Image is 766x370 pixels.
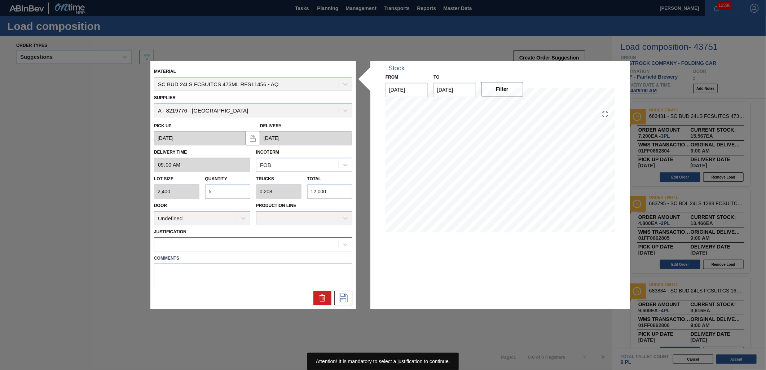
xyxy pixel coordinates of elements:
button: locked [246,131,260,145]
label: Delivery Time [154,147,250,158]
label: to [433,75,439,80]
label: Total [307,177,321,182]
div: Stock [388,65,405,72]
button: Filter [481,82,523,96]
label: Lot size [154,174,199,185]
span: Attention! It is mandatory to select a justification to continue. [316,358,450,364]
div: Edit Order [334,291,352,305]
label: Delivery [260,123,282,128]
label: Production Line [256,203,296,208]
input: mm/dd/yyyy [154,131,246,146]
label: From [386,75,398,80]
div: FOB [260,162,271,168]
img: locked [248,134,257,142]
input: mm/dd/yyyy [433,83,476,97]
label: Quantity [205,177,227,182]
label: Material [154,69,176,74]
label: Comments [154,253,352,264]
label: Supplier [154,95,176,100]
label: Justification [154,229,186,234]
label: Pick up [154,123,172,128]
label: Trucks [256,177,274,182]
input: mm/dd/yyyy [386,83,428,97]
div: Delete Order [313,291,331,305]
input: mm/dd/yyyy [260,131,352,146]
label: Door [154,203,167,208]
label: Incoterm [256,150,279,155]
